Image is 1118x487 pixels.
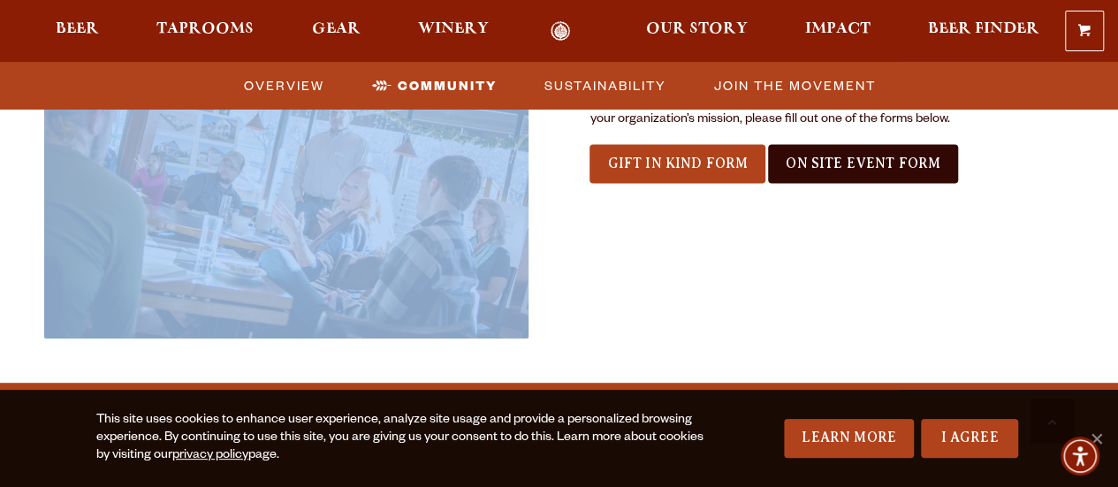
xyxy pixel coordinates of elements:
[544,72,666,98] span: Sustainability
[418,22,489,36] span: Winery
[244,72,324,98] span: Overview
[805,22,871,36] span: Impact
[784,419,914,458] a: Learn More
[172,449,248,463] a: privacy policy
[768,145,958,184] a: On Site Event Form
[233,72,333,98] a: Overview
[361,72,506,98] a: Community
[928,22,1039,36] span: Beer Finder
[145,21,265,42] a: Taprooms
[56,22,99,36] span: Beer
[589,145,765,184] a: Gift In Kind Form
[528,21,594,42] a: Odell Home
[916,21,1051,42] a: Beer Finder
[794,21,882,42] a: Impact
[534,72,675,98] a: Sustainability
[407,21,500,42] a: Winery
[398,72,497,98] span: Community
[786,156,940,171] span: On Site Event Form
[635,21,759,42] a: Our Story
[156,22,254,36] span: Taprooms
[704,72,885,98] a: Join the Movement
[1061,437,1099,476] div: Accessibility Menu
[44,21,110,42] a: Beer
[96,412,714,465] div: This site uses cookies to enhance user experience, analyze site usage and provide a personalized ...
[44,15,529,338] img: House Beer Built
[714,72,876,98] span: Join the Movement
[607,156,748,171] span: Gift In Kind Form
[300,21,372,42] a: Gear
[312,22,361,36] span: Gear
[921,419,1018,458] a: I Agree
[646,22,748,36] span: Our Story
